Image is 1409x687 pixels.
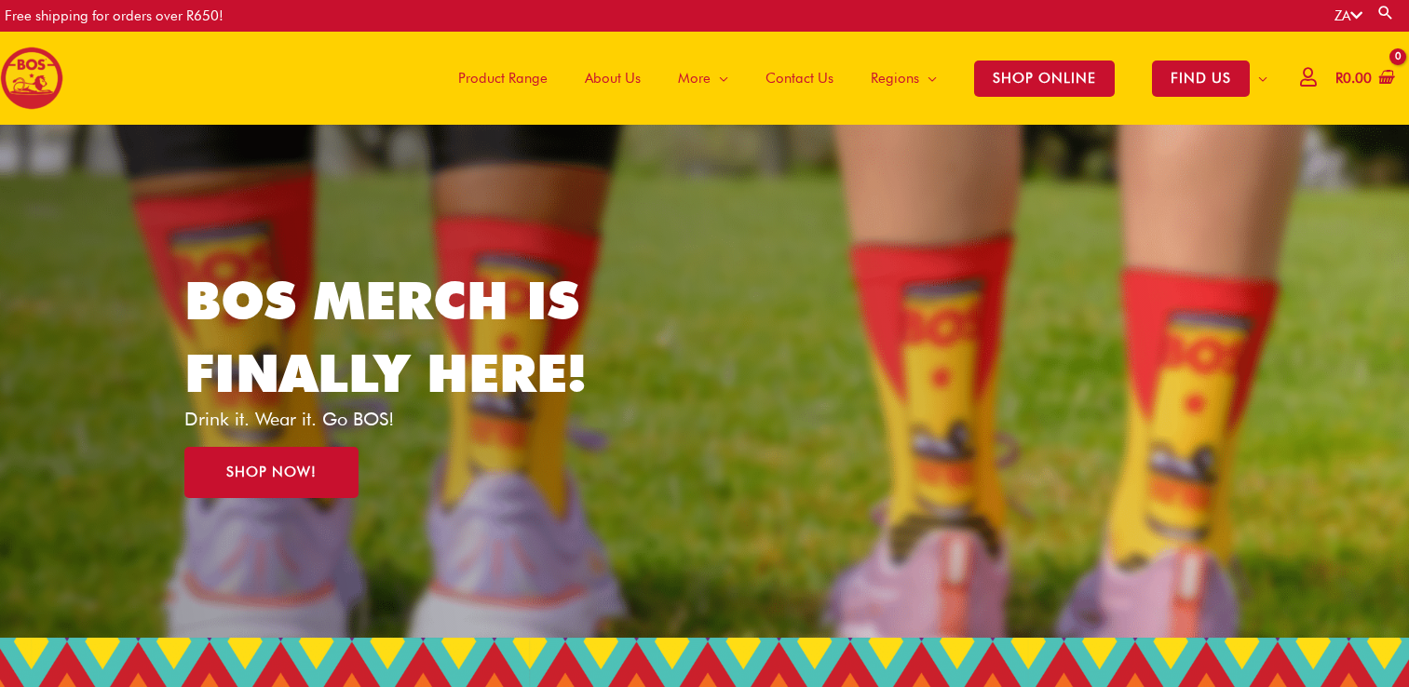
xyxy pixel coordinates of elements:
a: View Shopping Cart, empty [1332,58,1395,100]
span: Contact Us [765,50,833,106]
span: SHOP ONLINE [974,61,1115,97]
span: About Us [585,50,641,106]
a: About Us [566,32,659,125]
nav: Site Navigation [426,32,1286,125]
span: FIND US [1152,61,1250,97]
a: SHOP ONLINE [955,32,1133,125]
a: Contact Us [747,32,852,125]
a: Search button [1376,4,1395,21]
span: More [678,50,711,106]
span: Product Range [458,50,548,106]
span: SHOP NOW! [226,465,317,479]
span: Regions [871,50,919,106]
span: R [1335,70,1343,87]
a: More [659,32,747,125]
a: BOS MERCH IS FINALLY HERE! [184,269,587,404]
p: Drink it. Wear it. Go BOS! [184,410,615,428]
a: SHOP NOW! [184,447,359,498]
bdi: 0.00 [1335,70,1372,87]
a: ZA [1334,7,1362,24]
a: Regions [852,32,955,125]
a: Product Range [440,32,566,125]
